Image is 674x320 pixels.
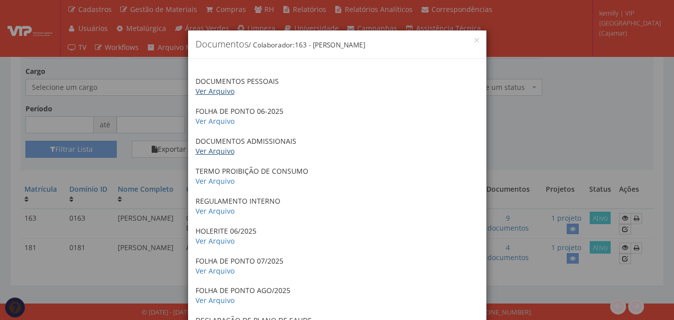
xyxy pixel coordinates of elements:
[196,166,479,186] p: TERMO PROIBIÇÃO DE CONSUMO
[196,136,479,156] p: DOCUMENTOS ADMISSIONAIS
[474,38,479,42] button: Close
[196,196,479,216] p: REGULAMENTO INTERNO
[196,146,234,156] a: Ver Arquivo
[196,76,479,96] p: DOCUMENTOS PESSOAIS
[196,176,234,186] a: Ver Arquivo
[248,40,365,49] small: / Colaborador:
[196,226,479,246] p: HOLERITE 06/2025
[196,86,234,96] a: Ver Arquivo
[196,116,234,126] a: Ver Arquivo
[196,266,234,276] a: Ver Arquivo
[295,40,365,49] span: 163 - [PERSON_NAME]
[196,296,234,305] a: Ver Arquivo
[196,286,479,306] p: FOLHA DE PONTO AGO/2025
[196,106,479,126] p: FOLHA DE PONTO 06-2025
[196,206,234,216] a: Ver Arquivo
[196,256,479,276] p: FOLHA DE PONTO 07/2025
[196,38,479,51] h4: Documentos
[196,236,234,246] a: Ver Arquivo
